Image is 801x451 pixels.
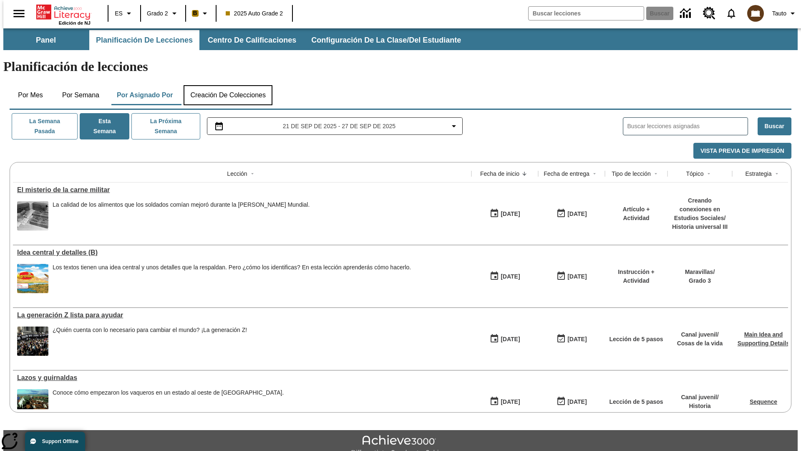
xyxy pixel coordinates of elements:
p: Cosas de la vida [677,339,723,348]
p: Artículo + Actividad [609,205,663,223]
span: B [193,8,197,18]
button: Sort [519,169,529,179]
div: [DATE] [501,334,520,345]
p: Canal juvenil / [677,330,723,339]
button: Panel [4,30,88,50]
div: Conoce cómo empezaron los vaqueros en un estado al oeste de Estados Unidos. [53,389,284,418]
p: Historia universal III [672,223,728,231]
button: Por mes [10,85,51,105]
button: Por asignado por [110,85,180,105]
div: Fecha de entrega [544,170,589,178]
button: Centro de calificaciones [201,30,303,50]
button: Vista previa de impresión [693,143,791,159]
a: Sequence [750,398,777,405]
div: Subbarra de navegación [3,30,469,50]
button: Grado: Grado 2, Elige un grado [144,6,183,21]
p: Maravillas / [685,268,715,276]
button: 09/21/25: Primer día en que estuvo disponible la lección [487,331,523,347]
p: Grado 3 [685,276,715,285]
a: Centro de recursos, Se abrirá en una pestaña nueva. [698,2,720,25]
div: [DATE] [567,271,587,282]
div: Tipo de lección [612,170,651,178]
span: Planificación de lecciones [96,35,193,45]
button: Esta semana [80,113,129,139]
img: portada de Maravillas de tercer grado: una mariposa vuela sobre un campo y un río, con montañas a... [17,264,48,293]
div: El misterio de la carne militar [17,186,467,194]
button: 09/21/25: Primer día en que estuvo disponible la lección [487,206,523,222]
button: Configuración de la clase/del estudiante [305,30,468,50]
img: Fotografía en blanco y negro que muestra cajas de raciones de comida militares con la etiqueta U.... [17,201,48,231]
div: Lección [227,170,247,178]
button: Sort [651,169,661,179]
div: Portada [36,3,91,25]
p: Instrucción + Actividad [609,268,663,285]
button: Planificación de lecciones [89,30,199,50]
div: [DATE] [567,397,587,407]
button: Sort [704,169,714,179]
div: Fecha de inicio [480,170,519,178]
div: Los textos tienen una idea central y unos detalles que la respaldan. Pero ¿cómo los identificas? ... [53,264,411,271]
button: 09/21/25: Último día en que podrá accederse la lección [554,269,589,284]
div: La calidad de los alimentos que los soldados comían mejoró durante la Segunda Guerra Mundial. [53,201,310,231]
button: La semana pasada [12,113,78,139]
span: 21 de sep de 2025 - 27 de sep de 2025 [283,122,395,131]
button: Sort [247,169,257,179]
button: 09/21/25: Último día en que podrá accederse la lección [554,394,589,410]
a: El misterio de la carne militar , Lecciones [17,186,467,194]
h1: Planificación de lecciones [3,59,798,74]
div: ¿Quién cuenta con lo necesario para cambiar el mundo? ¡La generación Z! [53,327,247,356]
button: Seleccione el intervalo de fechas opción del menú [211,121,459,131]
a: Idea central y detalles (B), Lecciones [17,249,467,256]
div: Los textos tienen una idea central y unos detalles que la respaldan. Pero ¿cómo los identificas? ... [53,264,411,293]
div: [DATE] [501,209,520,219]
div: [DATE] [567,209,587,219]
a: Main Idea and Supporting Details [738,331,789,347]
button: Boost El color de la clase es anaranjado claro. Cambiar el color de la clase. [189,6,213,21]
span: Configuración de la clase/del estudiante [311,35,461,45]
div: [DATE] [567,334,587,345]
img: paniolos hawaianos (vaqueros) arreando ganado [17,389,48,418]
button: 09/21/25: Primer día en que estuvo disponible la lección [487,269,523,284]
p: Historia [681,402,718,410]
a: Notificaciones [720,3,742,24]
div: Lazos y guirnaldas [17,374,467,382]
button: 09/21/25: Último día en que podrá accederse la lección [554,206,589,222]
span: ES [115,9,123,18]
span: Edición de NJ [59,20,91,25]
div: [DATE] [501,397,520,407]
p: Lección de 5 pasos [609,398,663,406]
p: Lección de 5 pasos [609,335,663,344]
p: Creando conexiones en Estudios Sociales / [672,196,728,223]
button: Support Offline [25,432,85,451]
button: Escoja un nuevo avatar [742,3,769,24]
div: Estrategia [745,170,771,178]
a: Portada [36,4,91,20]
div: Idea central y detalles (B) [17,249,467,256]
button: Abrir el menú lateral [7,1,31,26]
div: Tópico [686,170,703,178]
a: Centro de información [675,2,698,25]
p: Canal juvenil / [681,393,718,402]
button: 09/21/25: Primer día en que estuvo disponible la lección [487,394,523,410]
button: 09/21/25: Último día en que podrá accederse la lección [554,331,589,347]
img: Un grupo de manifestantes protestan frente al Museo Americano de Historia Natural en la ciudad de... [17,327,48,356]
span: Grado 2 [147,9,168,18]
img: avatar image [747,5,764,22]
input: Buscar campo [529,7,644,20]
input: Buscar lecciones asignadas [627,120,748,132]
span: Support Offline [42,438,78,444]
a: La generación Z lista para ayudar , Lecciones [17,312,467,319]
button: Lenguaje: ES, Selecciona un idioma [111,6,138,21]
span: Panel [36,35,56,45]
button: Por semana [55,85,106,105]
span: Tauto [772,9,786,18]
div: [DATE] [501,271,520,282]
div: Subbarra de navegación [3,28,798,50]
p: La calidad de los alimentos que los soldados comían mejoró durante la [PERSON_NAME] Mundial. [53,201,310,208]
div: ¿Quién cuenta con lo necesario para cambiar el mundo? ¡La generación Z! [53,327,247,334]
div: Conoce cómo empezaron los vaqueros en un estado al oeste de [GEOGRAPHIC_DATA]. [53,389,284,396]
